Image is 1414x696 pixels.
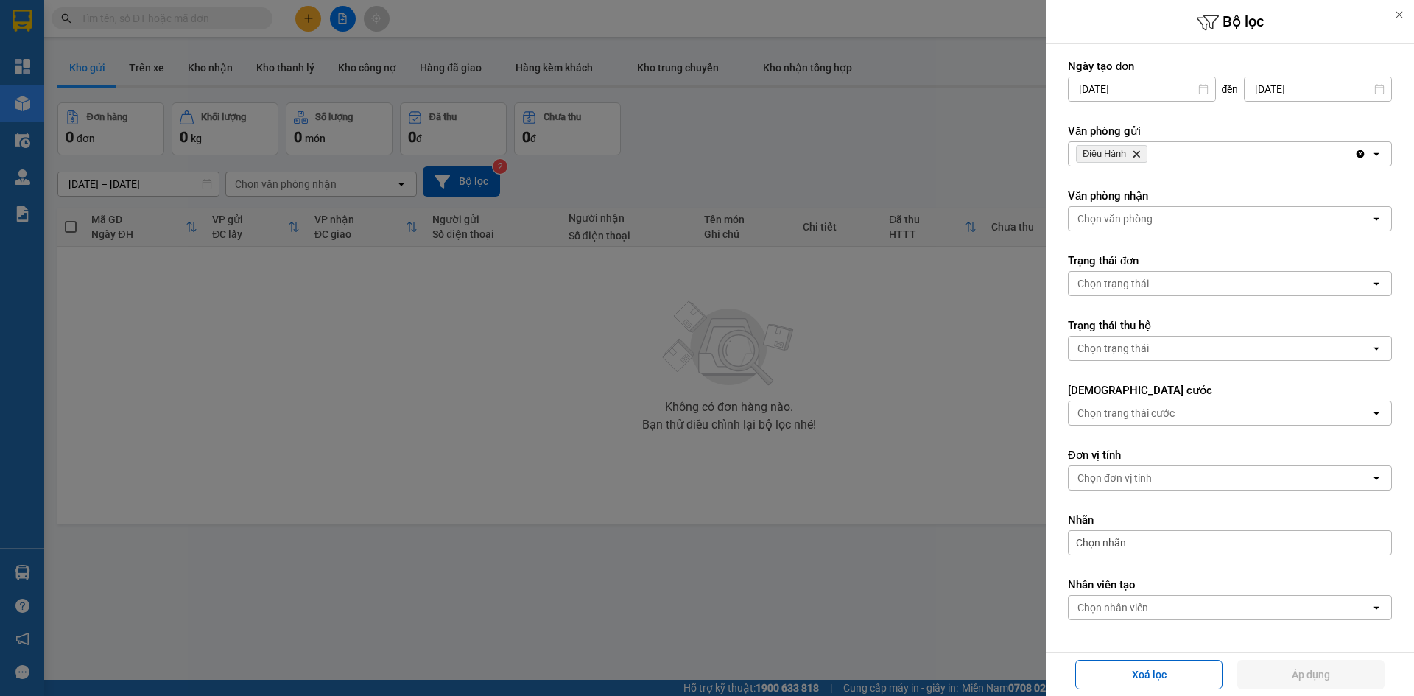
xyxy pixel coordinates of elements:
label: Văn phòng nhận [1068,189,1392,203]
button: Xoá lọc [1075,660,1223,689]
svg: open [1371,407,1382,419]
label: Văn phòng gửi [1068,124,1392,138]
div: Chọn đơn vị tính [1077,471,1152,485]
label: Nhãn [1068,513,1392,527]
label: Đơn vị tính [1068,448,1392,463]
span: Điều Hành, close by backspace [1076,145,1147,163]
input: Select a date. [1069,77,1215,101]
input: Select a date. [1245,77,1391,101]
span: đến [1222,82,1239,96]
div: Chọn trạng thái [1077,276,1149,291]
svg: open [1371,342,1382,354]
label: Trạng thái đơn [1068,253,1392,268]
svg: Clear all [1354,148,1366,160]
h6: Bộ lọc [1046,11,1414,34]
div: Chọn văn phòng [1077,211,1153,226]
button: Áp dụng [1237,660,1385,689]
input: Selected Điều Hành. [1150,147,1152,161]
div: Chọn nhân viên [1077,600,1148,615]
svg: open [1371,472,1382,484]
div: Chọn trạng thái [1077,341,1149,356]
div: Chọn trạng thái cước [1077,406,1175,421]
svg: open [1371,148,1382,160]
svg: open [1371,278,1382,289]
label: Nhân viên tạo [1068,577,1392,592]
label: [DEMOGRAPHIC_DATA] cước [1068,383,1392,398]
label: Ngày tạo đơn [1068,59,1392,74]
span: Chọn nhãn [1076,535,1126,550]
svg: open [1371,602,1382,614]
span: Điều Hành [1083,148,1126,160]
label: Trạng thái thu hộ [1068,318,1392,333]
svg: open [1371,213,1382,225]
svg: Delete [1132,150,1141,158]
